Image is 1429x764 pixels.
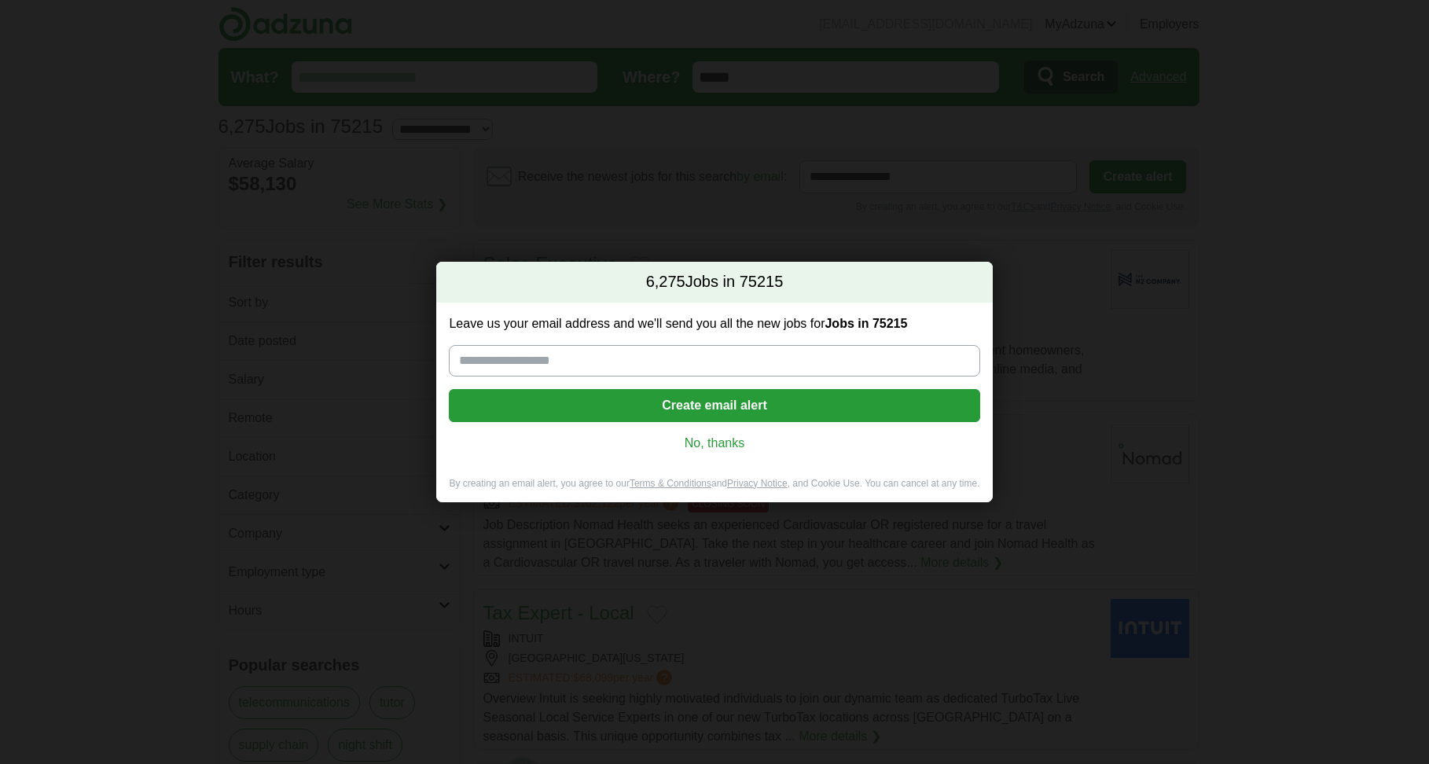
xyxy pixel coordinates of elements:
span: 6,275 [646,271,685,293]
label: Leave us your email address and we'll send you all the new jobs for [449,315,979,332]
a: Terms & Conditions [630,478,711,489]
a: Privacy Notice [727,478,788,489]
button: Create email alert [449,389,979,422]
strong: Jobs in 75215 [825,317,907,330]
a: No, thanks [461,435,967,452]
div: By creating an email alert, you agree to our and , and Cookie Use. You can cancel at any time. [436,477,992,503]
h2: Jobs in 75215 [436,262,992,303]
